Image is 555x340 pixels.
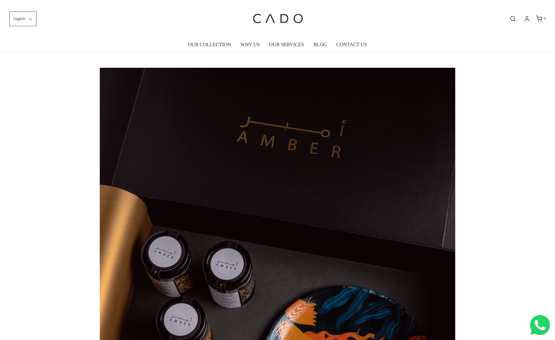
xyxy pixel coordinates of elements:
button: English [9,12,36,26]
span: 0 [544,16,546,21]
a: CONTACT US [336,37,367,52]
img: Whatsapp [530,315,550,335]
a: 0 [535,16,546,22]
a: OUR COLLECTION [188,37,231,52]
span: English [14,16,25,22]
a: WHY US [240,37,260,52]
a: OUR SERVICES [269,37,304,52]
a: BLOG [313,37,327,52]
img: cadogifting [251,5,304,33]
button: Open search bar [507,15,519,22]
